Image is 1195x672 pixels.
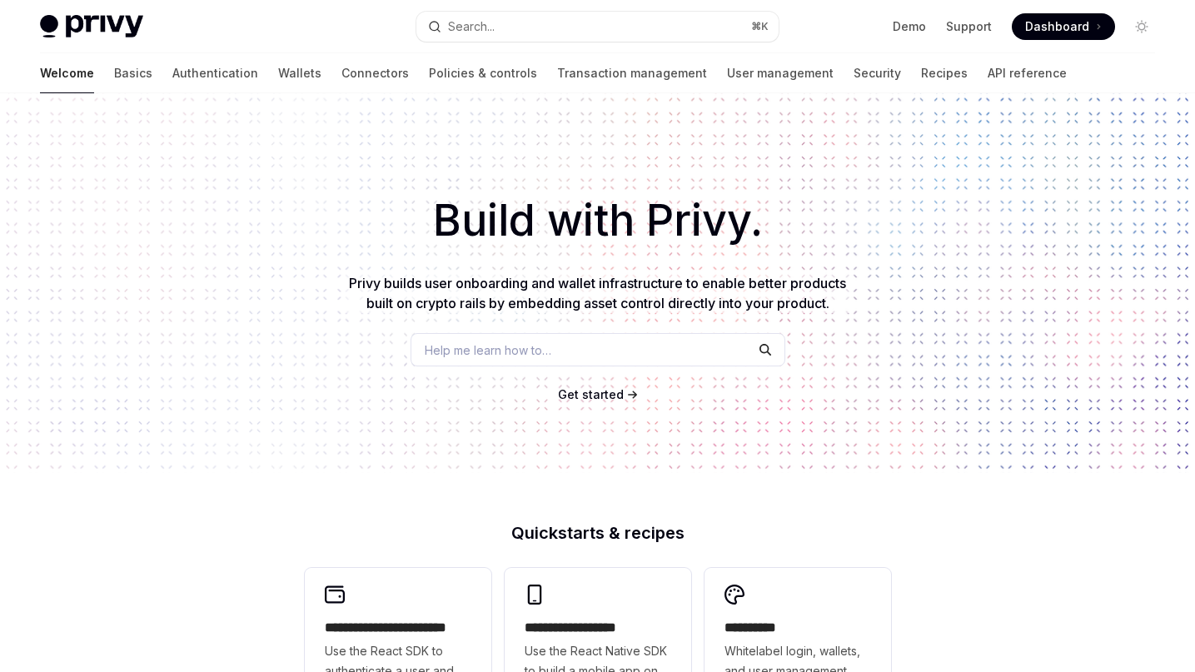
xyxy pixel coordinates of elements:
[305,525,891,541] h2: Quickstarts & recipes
[429,53,537,93] a: Policies & controls
[27,188,1168,253] h1: Build with Privy.
[40,53,94,93] a: Welcome
[278,53,321,93] a: Wallets
[854,53,901,93] a: Security
[40,15,143,38] img: light logo
[349,275,846,311] span: Privy builds user onboarding and wallet infrastructure to enable better products built on crypto ...
[893,18,926,35] a: Demo
[946,18,992,35] a: Support
[921,53,968,93] a: Recipes
[1025,18,1089,35] span: Dashboard
[114,53,152,93] a: Basics
[416,12,779,42] button: Search...⌘K
[751,20,769,33] span: ⌘ K
[988,53,1067,93] a: API reference
[1128,13,1155,40] button: Toggle dark mode
[727,53,834,93] a: User management
[558,386,624,403] a: Get started
[1012,13,1115,40] a: Dashboard
[425,341,551,359] span: Help me learn how to…
[557,53,707,93] a: Transaction management
[341,53,409,93] a: Connectors
[558,387,624,401] span: Get started
[448,17,495,37] div: Search...
[172,53,258,93] a: Authentication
